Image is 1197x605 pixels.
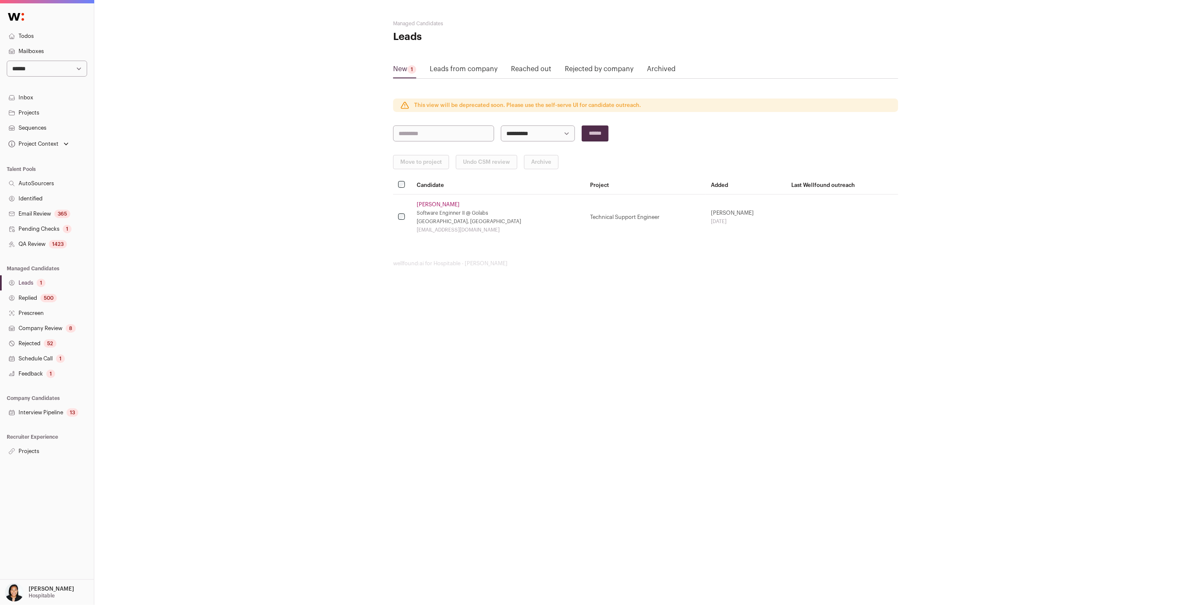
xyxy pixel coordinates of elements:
div: 1 [63,225,72,233]
a: Rejected by company [565,64,633,77]
a: Leads from company [430,64,497,77]
a: Reached out [511,64,551,77]
th: Added [706,176,786,194]
div: 500 [40,294,57,302]
a: New [393,64,416,77]
div: [DATE] [711,218,781,225]
div: Software Enginner II @ Golabs [417,210,580,216]
th: Candidate [412,176,585,194]
div: 1 [37,279,45,287]
footer: wellfound:ai for Hospitable - [PERSON_NAME] [393,260,898,267]
div: 8 [66,324,76,333]
button: Open dropdown [7,138,70,150]
div: [EMAIL_ADDRESS][DOMAIN_NAME] [417,227,580,233]
th: Last Wellfound outreach [786,176,898,194]
button: Open dropdown [3,583,76,602]
a: Archived [647,64,676,77]
div: 1423 [49,240,67,248]
div: 52 [44,339,56,348]
div: 13 [66,408,78,417]
div: 1 [407,65,416,74]
img: Wellfound [3,8,29,25]
h1: Leads [393,30,561,44]
div: Project Context [7,141,59,147]
td: Technical Support Engineer [585,194,706,240]
div: 365 [54,210,70,218]
a: [PERSON_NAME] [417,201,460,208]
th: Project [585,176,706,194]
img: 13709957-medium_jpg [5,583,24,602]
div: [GEOGRAPHIC_DATA], [GEOGRAPHIC_DATA] [417,218,580,225]
td: [PERSON_NAME] [706,194,786,240]
h2: Managed Candidates [393,20,561,27]
div: 1 [56,354,65,363]
p: [PERSON_NAME] [29,586,74,592]
div: 1 [46,370,55,378]
p: Hospitable [29,592,55,599]
p: This view will be deprecated soon. Please use the self-serve UI for candidate outreach. [414,102,641,109]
